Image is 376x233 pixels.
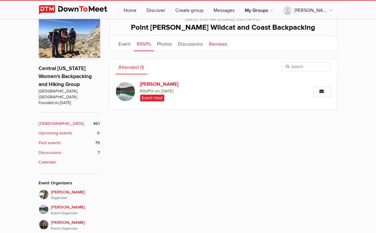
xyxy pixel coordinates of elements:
[116,59,147,74] a: Attended (1)
[93,120,100,127] span: 461
[171,1,209,19] a: Create group
[140,88,266,95] span: RSVP'd on
[39,130,100,137] a: Upcoming events 0
[240,1,278,19] a: My Groups
[142,1,170,19] a: Discover
[131,23,315,32] span: Point [PERSON_NAME] Wildcat and Coast Backpacking
[175,36,206,51] a: Discussions
[39,180,100,186] div: Event Organizers
[51,204,100,216] span: [PERSON_NAME]
[39,190,100,201] a: [PERSON_NAME]Organizer
[282,62,331,71] input: Search
[39,88,100,100] span: [GEOGRAPHIC_DATA], [GEOGRAPHIC_DATA]
[51,189,100,201] span: [PERSON_NAME]
[119,1,142,19] a: Home
[98,149,100,156] span: 7
[209,1,240,19] a: Messages
[140,95,165,101] span: Event Host
[39,140,61,146] b: Past events
[39,149,62,156] b: Discussions
[39,130,73,137] b: Upcoming events
[39,220,49,230] img: Stefani
[278,1,337,19] a: [PERSON_NAME]
[97,130,100,137] span: 0
[206,36,230,51] a: Reviews
[95,140,100,146] span: 75
[39,205,49,214] img: Michelle
[51,211,100,216] i: Event Organizer
[51,195,100,201] i: Organizer
[116,36,134,51] a: Event
[39,190,49,199] img: Lori
[39,201,100,216] a: [PERSON_NAME]Event Organizer
[39,149,100,156] a: Discussions 7
[116,82,135,101] img: Michelle
[119,64,139,70] span: Attended
[39,140,100,146] a: Past events 75
[140,64,144,70] span: (1)
[39,216,100,231] a: [PERSON_NAME]Event Organizer
[140,81,216,88] a: [PERSON_NAME]
[51,226,100,231] i: Event Organizer
[39,120,84,127] b: [DEMOGRAPHIC_DATA]
[51,219,100,231] span: [PERSON_NAME]
[39,159,100,166] a: Calendar
[161,88,174,94] i: [DATE]
[39,120,100,127] a: [DEMOGRAPHIC_DATA] 461
[39,159,57,166] b: Calendar
[39,12,100,58] img: Central California Women's Backpacking and Hiking Group
[134,36,154,51] a: RSVPs
[39,65,92,88] a: Central [US_STATE] Women's Backpacking and Hiking Group
[39,100,100,106] span: Founded on [DATE]
[154,36,175,51] a: Photos
[39,5,117,14] img: DownToMeet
